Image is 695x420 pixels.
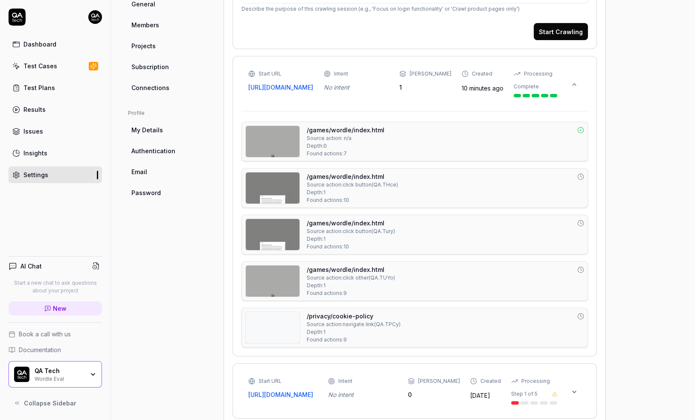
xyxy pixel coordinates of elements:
span: Documentation [19,345,61,354]
div: Created [472,70,492,78]
span: Connections [131,83,169,92]
div: [PERSON_NAME] [410,70,451,78]
span: Members [131,20,159,29]
a: My Details [128,122,210,138]
a: New [9,301,102,315]
a: Dashboard [9,36,102,52]
div: [PERSON_NAME] [418,377,460,385]
div: No intent [324,83,389,92]
a: Members [128,17,210,33]
div: Insights [23,149,47,157]
div: QA Tech [35,367,84,375]
div: Test Plans [23,83,55,92]
span: Projects [131,41,156,50]
a: Email [128,164,210,180]
a: Projects [128,38,210,54]
div: Start URL [259,70,282,78]
div: Issues [23,127,43,136]
div: Results [23,105,46,114]
a: Subscription [128,59,210,75]
a: /privacy/cookie-policy [307,312,373,321]
span: Found actions: 10 [307,243,349,251]
span: Subscription [131,62,169,71]
div: Complete [514,83,539,90]
img: QA Tech Logo [14,367,29,382]
div: Wordle Eval [35,375,84,382]
time: [DATE] [470,392,490,399]
div: 0 [408,390,460,399]
button: Collapse Sidebar [9,394,102,411]
a: [URL][DOMAIN_NAME] [248,83,314,92]
div: Profile [128,109,210,117]
div: Processing [524,70,553,78]
span: Depth: 1 [307,282,326,289]
a: /games/wordle/index.html [307,265,384,274]
span: Email [131,167,147,176]
img: Screenshot [246,265,300,297]
span: Authentication [131,146,175,155]
div: 1 [399,83,451,92]
span: Depth: 1 [307,189,326,196]
a: Issues [9,123,102,140]
div: Dashboard [23,40,56,49]
img: 7ccf6c19-61ad-4a6c-8811-018b02a1b829.jpg [88,10,102,24]
a: /games/wordle/index.html [307,172,384,181]
div: Step 1 of 5 [511,390,538,398]
div: Source action: click button ( QA.THce ) [307,181,398,189]
div: Source action: navigate link ( QA.TPCy ) [307,321,401,328]
a: Settings [9,166,102,183]
span: Password [131,188,161,197]
div: Created [480,377,501,385]
span: Collapse Sidebar [24,399,76,408]
div: Intent [338,377,352,385]
p: Start a new chat to ask questions about your project [9,279,102,295]
time: 10 minutes ago [462,85,503,92]
span: Found actions: 10 [307,196,349,204]
span: Depth: 1 [307,235,326,243]
a: Authentication [128,143,210,159]
span: Depth: 1 [307,328,326,336]
a: Results [9,101,102,118]
div: No intent [328,390,398,399]
div: Test Cases [23,61,57,70]
span: Found actions: 9 [307,289,347,297]
span: Book a call with us [19,330,71,338]
div: Intent [334,70,348,78]
a: Book a call with us [9,330,102,338]
div: Processing [521,377,550,385]
a: Test Plans [9,79,102,96]
a: Documentation [9,345,102,354]
span: Source action: n/a [307,134,352,142]
img: Screenshot [246,312,300,343]
a: Password [128,185,210,201]
div: Start URL [259,377,282,385]
div: Source action: click button ( QA.Tury ) [307,227,395,235]
span: Depth: 0 [307,142,327,150]
img: Screenshot [246,172,300,204]
a: [URL][DOMAIN_NAME] [248,390,318,399]
span: Found actions: 7 [307,150,347,157]
a: /games/wordle/index.html [307,219,384,227]
a: Connections [128,80,210,96]
span: My Details [131,125,163,134]
a: Insights [9,145,102,161]
div: Source action: click other ( QA.TUYo ) [307,274,395,282]
span: New [53,304,67,313]
span: Found actions: 9 [307,336,347,344]
div: Settings [23,170,48,179]
img: Screenshot [246,219,300,250]
p: Describe the purpose of this crawling session (e.g., 'Focus on login functionality' or 'Crawl pro... [241,5,588,13]
button: Start Crawling [534,23,588,40]
h4: AI Chat [20,262,42,271]
img: Screenshot [246,126,300,157]
a: /games/wordle/index.html [307,125,384,134]
button: QA Tech LogoQA TechWordle Eval [9,361,102,388]
a: Test Cases [9,58,102,74]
